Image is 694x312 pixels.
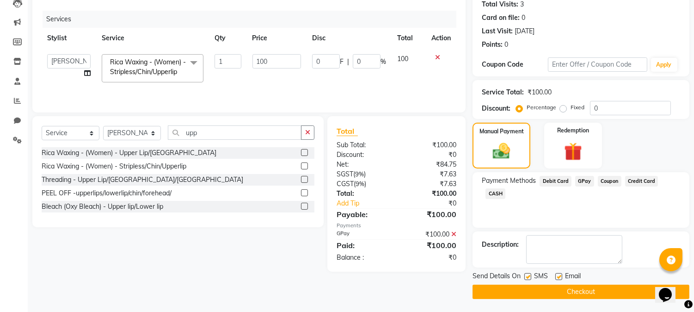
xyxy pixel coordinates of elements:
[397,169,464,179] div: ₹7.63
[330,179,397,189] div: ( )
[397,179,464,189] div: ₹7.63
[209,28,246,49] th: Qty
[473,271,521,283] span: Send Details On
[571,103,584,112] label: Fixed
[247,28,307,49] th: Price
[330,240,397,251] div: Paid:
[397,209,464,220] div: ₹100.00
[355,170,364,178] span: 9%
[42,188,172,198] div: PEEL OFF -upperlips/lowerlip/chin/forehead/
[330,230,397,239] div: GPay
[482,176,536,186] span: Payment Methods
[598,176,621,187] span: Coupon
[381,57,386,67] span: %
[307,28,392,49] th: Disc
[397,253,464,262] div: ₹0
[482,40,503,50] div: Points:
[42,202,163,212] div: Bleach (Oxy Bleach) - Upper lip/Lower lip
[473,285,689,299] button: Checkout
[43,11,463,28] div: Services
[330,209,397,220] div: Payable:
[540,176,571,187] span: Debit Card
[482,26,513,36] div: Last Visit:
[426,28,456,49] th: Action
[42,28,96,49] th: Stylist
[397,140,464,150] div: ₹100.00
[482,13,520,23] div: Card on file:
[487,141,515,161] img: _cash.svg
[504,40,508,50] div: 0
[515,26,534,36] div: [DATE]
[42,175,243,185] div: Threading - Upper Lip/[GEOGRAPHIC_DATA]/[GEOGRAPHIC_DATA]
[96,28,209,49] th: Service
[482,87,524,97] div: Service Total:
[479,127,524,136] label: Manual Payment
[337,222,456,230] div: Payments
[557,126,589,135] label: Redemption
[337,180,354,188] span: CGST
[330,189,397,199] div: Total:
[340,57,344,67] span: F
[397,55,408,63] span: 100
[110,58,186,76] span: Rica Waxing - (Women) - Stripless/Chin/Upperlip
[177,68,181,76] a: x
[559,140,588,163] img: _gift.svg
[330,140,397,150] div: Sub Total:
[397,160,464,169] div: ₹84.75
[482,104,510,113] div: Discount:
[330,160,397,169] div: Net:
[548,57,647,72] input: Enter Offer / Coupon Code
[337,170,353,178] span: SGST
[42,162,186,171] div: Rica Waxing - (Women) - Stripless/Chin/Upperlip
[397,150,464,160] div: ₹0
[347,57,349,67] span: |
[330,199,408,208] a: Add Tip
[42,148,216,158] div: Rica Waxing - (Women) - Upper Lip/[GEOGRAPHIC_DATA]
[168,125,301,140] input: Search or Scan
[397,230,464,239] div: ₹100.00
[625,176,658,187] span: Credit Card
[330,253,397,262] div: Balance :
[330,150,397,160] div: Discount:
[392,28,426,49] th: Total
[528,87,552,97] div: ₹100.00
[575,176,594,187] span: GPay
[408,199,464,208] div: ₹0
[330,169,397,179] div: ( )
[482,60,548,69] div: Coupon Code
[337,126,358,136] span: Total
[527,103,556,112] label: Percentage
[356,180,364,187] span: 9%
[655,275,685,303] iframe: chat widget
[397,189,464,199] div: ₹100.00
[397,240,464,251] div: ₹100.00
[482,240,519,250] div: Description:
[651,58,677,72] button: Apply
[534,271,548,283] span: SMS
[522,13,525,23] div: 0
[485,188,505,199] span: CASH
[565,271,581,283] span: Email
